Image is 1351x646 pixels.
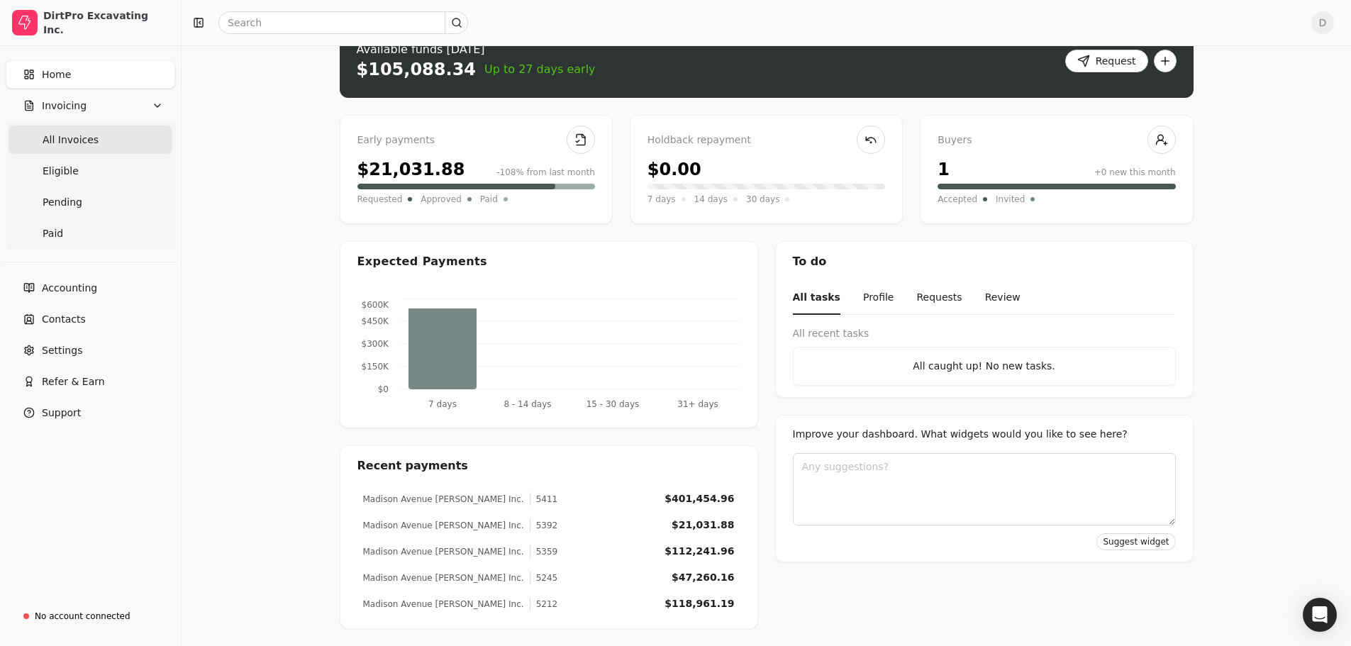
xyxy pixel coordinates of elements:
[361,339,389,349] tspan: $300K
[665,596,734,611] div: $118,961.19
[6,60,175,89] a: Home
[43,164,79,179] span: Eligible
[938,157,950,182] div: 1
[793,326,1176,341] div: All recent tasks
[938,192,977,206] span: Accepted
[357,41,596,58] div: Available funds [DATE]
[484,61,596,78] span: Up to 27 days early
[218,11,468,34] input: Search
[357,157,465,182] div: $21,031.88
[530,545,558,558] div: 5359
[361,300,389,310] tspan: $600K
[647,157,701,182] div: $0.00
[504,399,551,409] tspan: 8 - 14 days
[42,281,97,296] span: Accounting
[357,58,477,81] div: $105,088.34
[6,367,175,396] button: Refer & Earn
[647,192,676,206] span: 7 days
[421,192,462,206] span: Approved
[42,312,86,327] span: Contacts
[776,242,1193,282] div: To do
[361,316,389,326] tspan: $450K
[530,493,558,506] div: 5411
[480,192,498,206] span: Paid
[363,598,524,611] div: Madison Avenue [PERSON_NAME] Inc.
[1094,166,1176,179] div: +0 new this month
[793,282,840,315] button: All tasks
[361,362,389,372] tspan: $150K
[42,99,87,113] span: Invoicing
[1065,50,1148,72] button: Request
[996,192,1025,206] span: Invited
[9,157,172,185] a: Eligible
[363,545,524,558] div: Madison Avenue [PERSON_NAME] Inc.
[35,610,130,623] div: No account connected
[6,91,175,120] button: Invoicing
[496,166,595,179] div: -108% from last month
[647,133,885,148] div: Holdback repayment
[793,427,1176,442] div: Improve your dashboard. What widgets would you like to see here?
[340,446,757,486] div: Recent payments
[9,219,172,247] a: Paid
[863,282,894,315] button: Profile
[9,188,172,216] a: Pending
[6,336,175,364] a: Settings
[1303,598,1337,632] div: Open Intercom Messenger
[530,572,558,584] div: 5245
[672,518,735,533] div: $21,031.88
[363,572,524,584] div: Madison Avenue [PERSON_NAME] Inc.
[42,406,81,421] span: Support
[42,343,82,358] span: Settings
[43,9,169,37] div: DirtPro Excavating Inc.
[43,195,82,210] span: Pending
[1096,533,1175,550] button: Suggest widget
[672,570,735,585] div: $47,260.16
[665,544,734,559] div: $112,241.96
[377,384,388,394] tspan: $0
[428,399,457,409] tspan: 7 days
[43,226,63,241] span: Paid
[530,519,558,532] div: 5392
[985,282,1021,315] button: Review
[586,399,639,409] tspan: 15 - 30 days
[6,305,175,333] a: Contacts
[746,192,779,206] span: 30 days
[1311,11,1334,34] button: D
[363,493,524,506] div: Madison Avenue [PERSON_NAME] Inc.
[6,399,175,427] button: Support
[938,133,1175,148] div: Buyers
[6,603,175,629] a: No account connected
[357,253,487,270] div: Expected Payments
[694,192,728,206] span: 14 days
[42,67,71,82] span: Home
[9,126,172,154] a: All Invoices
[43,133,99,147] span: All Invoices
[805,359,1164,374] div: All caught up! No new tasks.
[357,133,595,148] div: Early payments
[916,282,962,315] button: Requests
[42,374,105,389] span: Refer & Earn
[530,598,558,611] div: 5212
[363,519,524,532] div: Madison Avenue [PERSON_NAME] Inc.
[677,399,718,409] tspan: 31+ days
[665,491,734,506] div: $401,454.96
[6,274,175,302] a: Accounting
[357,192,403,206] span: Requested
